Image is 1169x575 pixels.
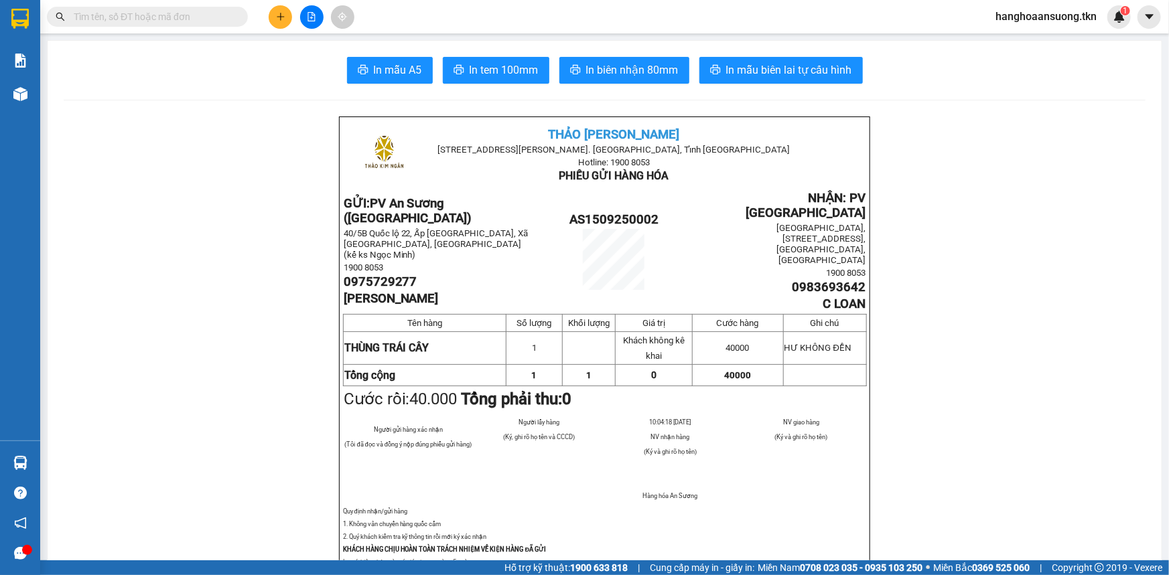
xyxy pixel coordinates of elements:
strong: Tổng cộng [344,369,395,382]
span: [GEOGRAPHIC_DATA], [STREET_ADDRESS], [GEOGRAPHIC_DATA], [GEOGRAPHIC_DATA] [777,223,866,265]
span: 10:04:18 [DATE] [649,418,691,426]
span: 1. Không vân chuyển hàng quốc cấm [343,520,441,527]
li: [STREET_ADDRESS][PERSON_NAME]. [GEOGRAPHIC_DATA], Tỉnh [GEOGRAPHIC_DATA] [125,33,560,50]
span: 1 [1123,6,1127,15]
img: solution-icon [13,54,27,68]
span: hanghoaansuong.tkn [985,8,1107,25]
span: Cung cấp máy in - giấy in: [650,560,754,575]
span: printer [570,64,581,77]
span: AS1509250002 [569,212,659,227]
span: caret-down [1144,11,1156,23]
span: C LOAN [823,297,866,311]
span: Cước hàng [717,318,759,328]
span: Cước rồi: [344,390,572,408]
span: (Ký, ghi rõ họ tên và CCCD) [503,433,575,440]
span: NV nhận hàng [650,433,689,440]
span: 1 [531,370,537,380]
span: Hotline: 1900 8053 [578,157,650,167]
span: In mẫu A5 [374,62,422,78]
span: 0983693642 [793,280,866,295]
li: Hotline: 1900 8153 [125,50,560,66]
span: THẢO [PERSON_NAME] [549,127,680,142]
span: printer [454,64,464,77]
span: In tem 100mm [470,62,539,78]
span: printer [710,64,721,77]
span: Quy định nhận/gửi hàng [343,507,407,515]
span: 1900 8053 [344,262,383,272]
span: 40/5B Quốc lộ 22, Ấp [GEOGRAPHIC_DATA], Xã [GEOGRAPHIC_DATA], [GEOGRAPHIC_DATA] (kế ks Ngọc Minh) [344,228,529,260]
span: [PERSON_NAME] [344,291,439,306]
button: file-add [300,5,324,29]
span: NV giao hàng [783,418,819,426]
span: In mẫu biên lai tự cấu hình [726,62,852,78]
input: Tìm tên, số ĐT hoặc mã đơn [74,9,232,24]
span: (Ký và ghi rõ họ tên) [774,433,827,440]
span: | [638,560,640,575]
span: 0975729277 [344,274,417,289]
span: Số lượng [517,318,551,328]
strong: 0708 023 035 - 0935 103 250 [800,562,922,573]
span: (Ký và ghi rõ họ tên) [644,448,697,455]
strong: GỬI: [344,196,472,226]
span: 40.000 [410,390,458,408]
img: logo.jpg [17,17,84,84]
span: Tên hàng [407,318,442,328]
span: 0 [563,390,572,408]
span: search [56,12,65,21]
span: NHẬN: PV [GEOGRAPHIC_DATA] [746,191,866,220]
span: 1900 8053 [827,268,866,278]
span: 2. Quý khách kiểm tra kỹ thông tin rồi mới ký xác nhận [343,533,487,540]
button: caret-down [1138,5,1161,29]
span: Người lấy hàng [519,418,559,426]
span: ⚪️ [926,565,930,570]
span: Ghi chú [811,318,839,328]
span: 1 [532,343,537,353]
span: message [14,547,27,560]
strong: KHÁCH HÀNG CHỊU HOÀN TOÀN TRÁCH NHIỆM VỀ KIỆN HÀNG ĐÃ GỬI [343,546,547,553]
span: notification [14,517,27,529]
img: warehouse-icon [13,456,27,470]
span: aim [338,12,347,21]
span: file-add [307,12,316,21]
span: PHIẾU GỬI HÀNG HÓA [559,169,669,182]
span: Hàng hóa An Sương [642,492,697,499]
span: Hỗ trợ kỹ thuật: [504,560,628,575]
button: printerIn mẫu A5 [347,57,433,84]
span: printer [358,64,368,77]
span: [STREET_ADDRESS][PERSON_NAME]. [GEOGRAPHIC_DATA], Tỉnh [GEOGRAPHIC_DATA] [438,145,790,155]
sup: 1 [1121,6,1130,15]
span: Người gửi hàng xác nhận [374,426,443,433]
span: 40000 [724,370,751,380]
span: In biên nhận 80mm [586,62,679,78]
b: GỬI : PV An Sương ([GEOGRAPHIC_DATA]) [17,97,213,142]
span: question-circle [14,487,27,499]
span: Giá trị [642,318,665,328]
span: 40000 [726,343,750,353]
strong: 0369 525 060 [972,562,1030,573]
span: PV An Sương ([GEOGRAPHIC_DATA]) [344,196,472,226]
span: 0 [651,369,657,380]
img: logo [351,121,417,187]
button: aim [331,5,354,29]
span: (Tôi đã đọc và đồng ý nộp đúng phiếu gửi hàng) [345,440,472,448]
span: THÙNG TRÁI CÂY [344,341,429,354]
span: | [1040,560,1042,575]
img: logo-vxr [11,9,29,29]
span: 1 [586,370,592,380]
button: printerIn tem 100mm [443,57,549,84]
span: Lưu ý: biên nhận này có giá trị trong vòng 5 ngày [343,558,471,566]
button: plus [269,5,292,29]
img: icon-new-feature [1113,11,1125,23]
span: Khối lượng [568,318,610,328]
span: Miền Bắc [933,560,1030,575]
button: printerIn mẫu biên lai tự cấu hình [699,57,863,84]
span: HƯ KHÔNG ĐỀN [784,343,852,353]
strong: 1900 633 818 [570,562,628,573]
span: Khách không kê khai [623,335,685,361]
button: printerIn biên nhận 80mm [559,57,689,84]
strong: Tổng phải thu: [462,390,572,408]
img: warehouse-icon [13,87,27,101]
span: Miền Nam [758,560,922,575]
span: copyright [1095,563,1104,572]
span: plus [276,12,285,21]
